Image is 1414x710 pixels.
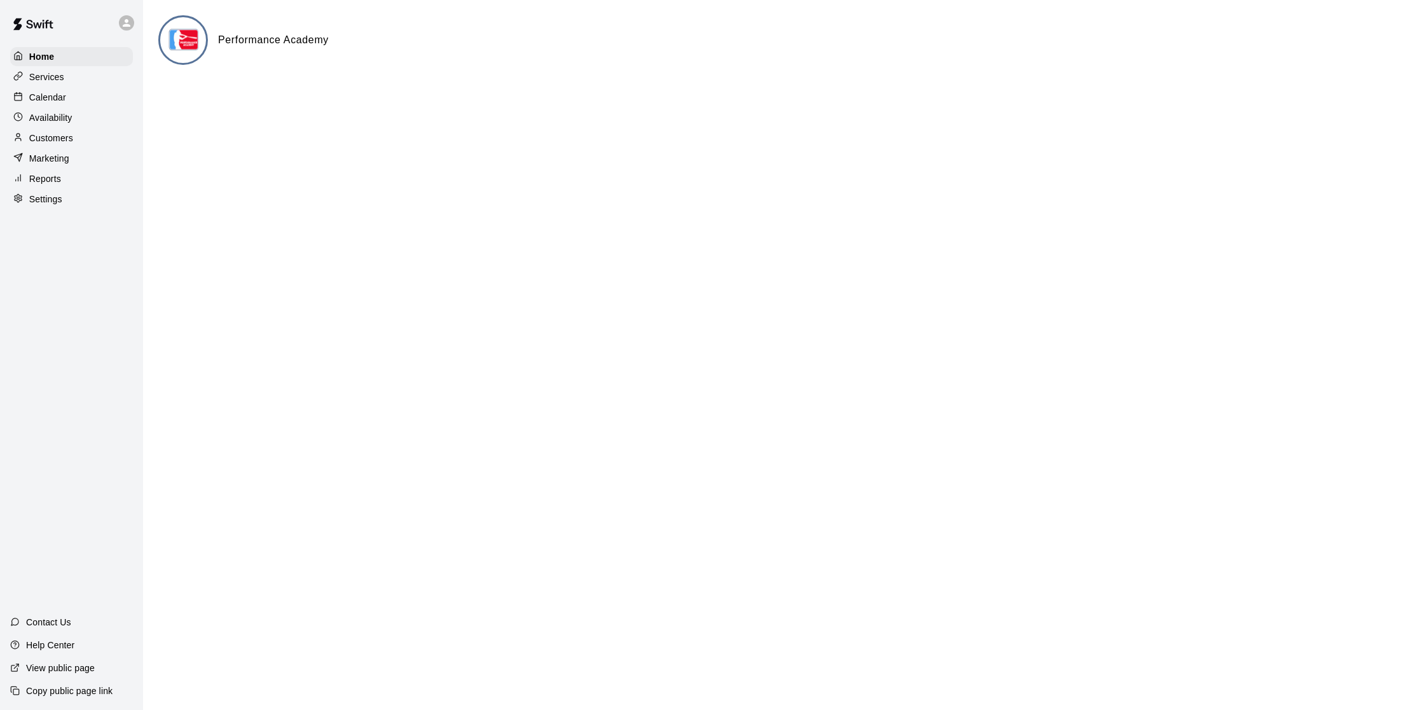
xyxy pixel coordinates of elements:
a: Home [10,47,133,66]
a: Availability [10,108,133,127]
p: Copy public page link [26,685,113,697]
a: Settings [10,190,133,209]
p: Calendar [29,91,66,104]
p: Contact Us [26,616,71,629]
a: Calendar [10,88,133,107]
a: Services [10,67,133,87]
p: Availability [29,111,72,124]
p: Reports [29,172,61,185]
p: View public page [26,662,95,674]
a: Reports [10,169,133,188]
a: Marketing [10,149,133,168]
p: Marketing [29,152,69,165]
img: Performance Academy logo [160,17,208,65]
p: Help Center [26,639,74,651]
p: Home [29,50,55,63]
p: Customers [29,132,73,144]
a: Customers [10,129,133,148]
p: Services [29,71,64,83]
p: Settings [29,193,62,205]
h6: Performance Academy [218,32,329,48]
